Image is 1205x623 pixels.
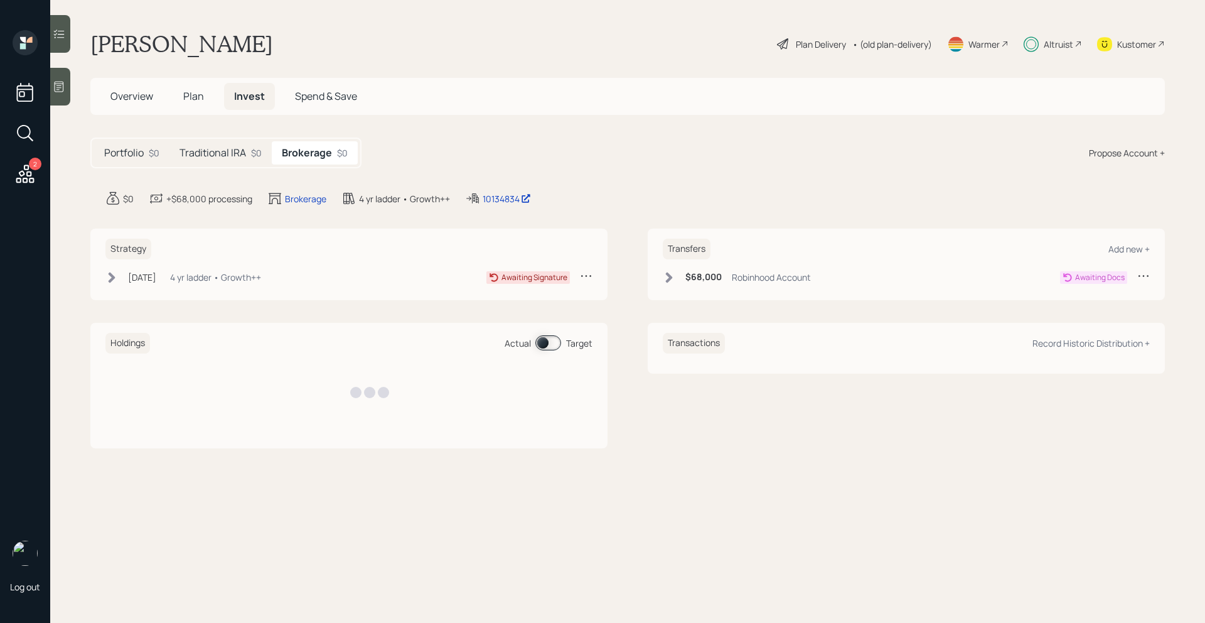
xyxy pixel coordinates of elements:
div: Plan Delivery [796,38,846,51]
div: Add new + [1108,243,1150,255]
div: Awaiting Docs [1075,272,1125,283]
div: $0 [251,146,262,160]
div: Altruist [1044,38,1073,51]
div: 4 yr ladder • Growth++ [170,271,261,284]
div: Target [566,337,592,350]
div: Brokerage [285,192,326,205]
h5: Brokerage [282,147,332,159]
span: Overview [110,89,153,103]
div: Log out [10,581,40,593]
div: Record Historic Distribution + [1032,337,1150,349]
div: 10134834 [483,192,531,205]
div: Propose Account + [1089,146,1165,160]
img: michael-russo-headshot.png [13,541,38,566]
span: Plan [183,89,204,103]
div: +$68,000 processing [166,192,252,205]
h5: Portfolio [104,147,144,159]
div: Kustomer [1117,38,1156,51]
div: $0 [149,146,159,160]
div: Awaiting Signature [501,272,567,283]
h1: [PERSON_NAME] [90,30,273,58]
div: • (old plan-delivery) [852,38,932,51]
div: $0 [123,192,134,205]
div: 4 yr ladder • Growth++ [359,192,450,205]
h6: Strategy [105,239,151,259]
div: 2 [29,158,41,170]
h5: Traditional IRA [179,147,246,159]
span: Invest [234,89,265,103]
span: Spend & Save [295,89,357,103]
div: $0 [337,146,348,160]
h6: Transactions [663,333,725,354]
h6: Holdings [105,333,150,354]
div: Warmer [968,38,1000,51]
h6: Transfers [663,239,710,259]
div: [DATE] [128,271,156,284]
h6: $68,000 [685,272,722,283]
div: Actual [505,337,531,350]
div: Robinhood Account [732,271,811,284]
